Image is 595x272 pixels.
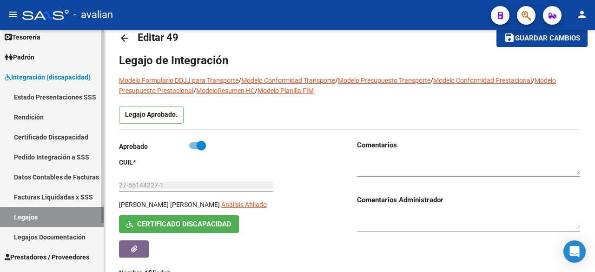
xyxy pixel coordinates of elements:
[196,87,255,94] a: ModeloResumen HC
[515,34,580,43] span: Guardar cambios
[119,215,239,232] button: Certificado Discapacidad
[119,77,238,84] a: Modelo Formulario DDJJ para Transporte
[138,32,178,43] span: Editar 49
[357,140,580,150] h3: Comentarios
[119,199,220,210] p: [PERSON_NAME] [PERSON_NAME]
[241,77,335,84] a: Modelo Conformidad Transporte
[563,240,586,263] div: Open Intercom Messenger
[221,201,267,208] span: Análisis Afiliado
[338,77,430,84] a: Modelo Presupuesto Transporte
[73,5,113,25] span: - avalian
[357,195,580,205] h3: Comentarios Administrador
[576,9,588,20] mat-icon: person
[5,252,89,262] span: Prestadores / Proveedores
[119,53,580,68] h1: Legajo de Integración
[433,77,532,84] a: Modelo Conformidad Prestacional
[496,29,588,46] button: Guardar cambios
[5,32,40,42] span: Tesorería
[137,220,231,229] span: Certificado Discapacidad
[119,33,130,44] mat-icon: arrow_back
[258,87,314,94] a: Modelo Planilla FIM
[5,72,91,82] span: Integración (discapacidad)
[5,52,34,62] span: Padrón
[119,106,184,124] p: Legajo Aprobado.
[119,141,189,152] p: Aprobado
[7,9,19,20] mat-icon: menu
[119,157,189,167] p: CUIL
[504,32,515,43] mat-icon: save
